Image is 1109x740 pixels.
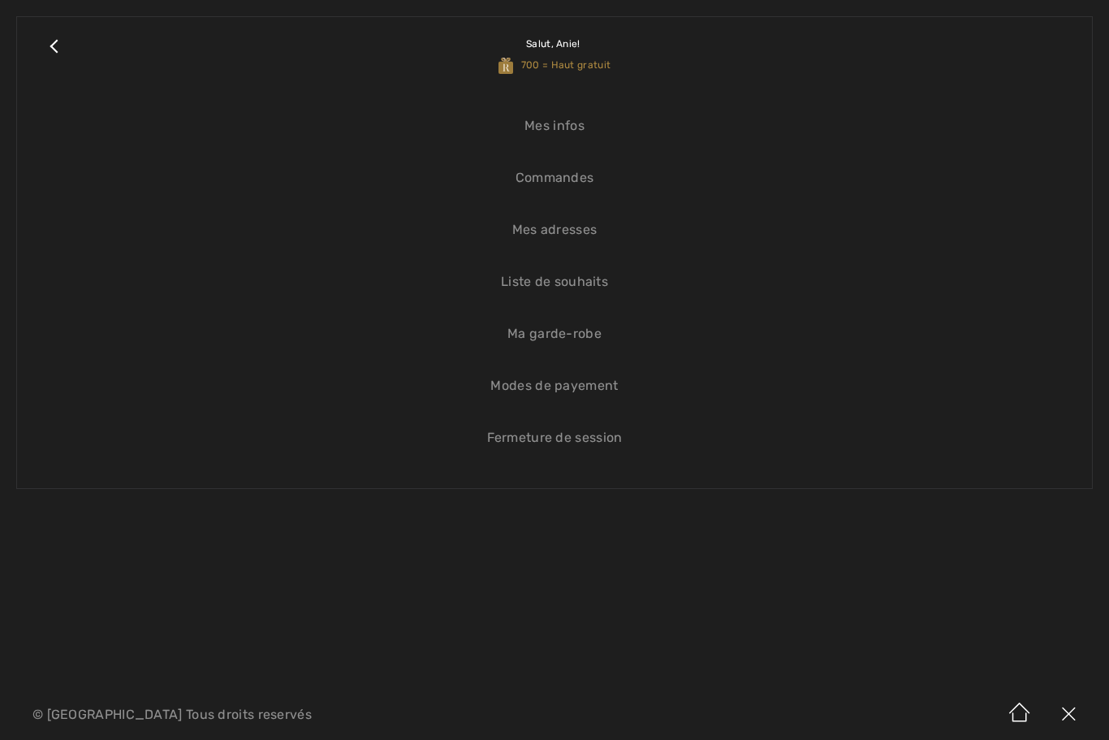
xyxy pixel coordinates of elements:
[33,160,1076,196] a: Commandes
[1044,690,1093,740] img: X
[32,709,651,721] p: © [GEOGRAPHIC_DATA] Tous droits reservés
[498,59,611,71] span: 700 = Haut gratuit
[33,420,1076,456] a: Fermeture de session
[33,108,1076,144] a: Mes infos
[33,264,1076,300] a: Liste de souhaits
[33,316,1076,352] a: Ma garde-robe
[33,368,1076,404] a: Modes de payement
[995,690,1044,740] img: Accueil
[33,212,1076,248] a: Mes adresses
[526,38,580,50] span: Salut, Anie!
